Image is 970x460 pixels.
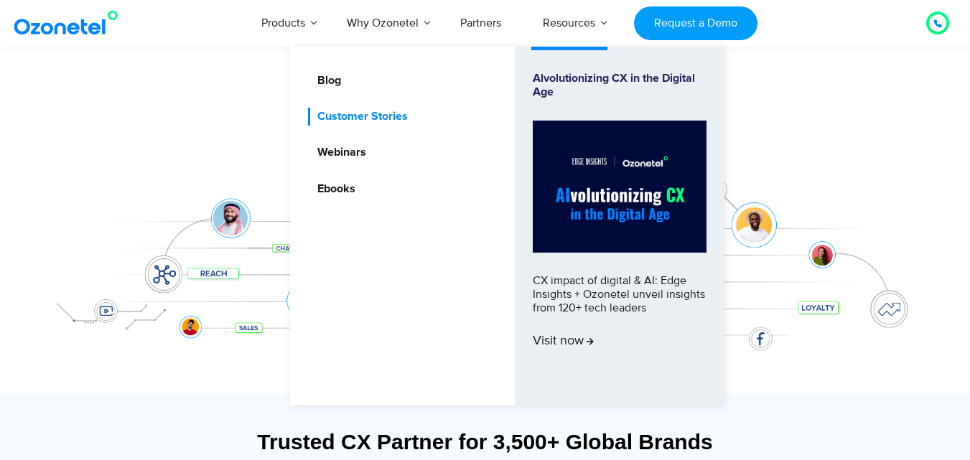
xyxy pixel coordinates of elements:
[308,144,368,161] a: Webinars
[308,72,343,90] a: Blog
[44,429,927,454] div: Trusted CX Partner for 3,500+ Global Brands
[533,72,706,380] a: Alvolutionizing CX in the Digital AgeCX impact of digital & AI: Edge Insights + Ozonetel unveil i...
[533,121,706,253] img: Alvolutionizing.jpg
[308,108,410,126] a: Customer Stories
[634,6,757,40] a: Request a Demo
[533,334,594,349] span: Visit now
[308,180,358,198] a: Ebooks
